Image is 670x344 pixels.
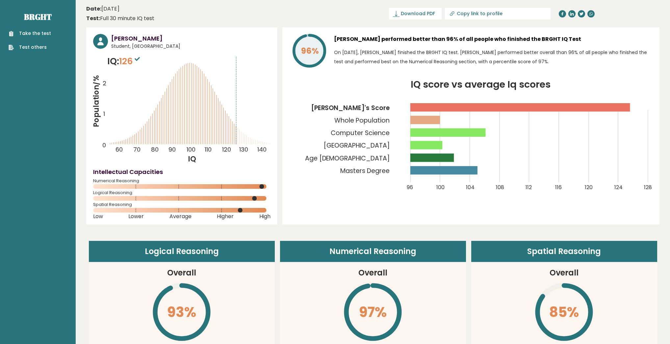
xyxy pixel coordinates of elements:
span: Numerical Reasoning [93,180,271,182]
tspan: 120 [222,145,231,154]
svg: \ [343,282,403,342]
time: [DATE] [86,5,119,13]
tspan: 70 [133,145,141,154]
a: Brght [24,12,52,22]
tspan: 1 [103,110,105,118]
p: IQ: [107,55,142,68]
tspan: 96 [407,184,413,191]
a: Take the test [9,30,51,37]
tspan: 0 [103,141,106,149]
b: Test: [86,14,100,22]
tspan: 90 [169,145,176,154]
tspan: 100 [436,184,445,191]
tspan: 2 [103,79,106,87]
tspan: 130 [240,145,248,154]
span: High [259,215,271,218]
tspan: [PERSON_NAME]'s Score [311,103,390,112]
h3: Overall [167,267,196,279]
tspan: Age [DEMOGRAPHIC_DATA] [305,154,390,163]
tspan: [GEOGRAPHIC_DATA] [323,141,390,150]
tspan: 116 [555,184,562,191]
span: 126 [119,55,142,67]
header: Numerical Reasoning [280,241,466,262]
tspan: Computer Science [331,129,390,137]
span: Higher [217,215,234,218]
tspan: 104 [466,184,475,191]
tspan: 110 [205,145,212,154]
tspan: 112 [526,184,532,191]
tspan: 140 [258,145,267,154]
span: Student, [GEOGRAPHIC_DATA] [111,43,271,50]
tspan: 60 [116,145,123,154]
tspan: Population/% [91,75,101,127]
header: Logical Reasoning [89,241,275,262]
tspan: 128 [644,184,652,191]
tspan: 80 [151,145,159,154]
svg: \ [534,282,594,342]
span: Download PDF [401,10,435,17]
tspan: 108 [496,184,504,191]
span: Spatial Reasoning [93,203,271,206]
tspan: 100 [187,145,195,154]
span: Lower [128,215,144,218]
header: Spatial Reasoning [471,241,657,262]
tspan: IQ score vs average Iq scores [411,78,551,91]
tspan: 124 [615,184,623,191]
p: On [DATE], [PERSON_NAME] finished the BRGHT IQ test. [PERSON_NAME] performed better overall than ... [334,48,653,66]
span: Logical Reasoning [93,191,271,194]
span: Average [169,215,192,218]
a: Download PDF [389,8,442,19]
div: Full 30 minute IQ test [86,14,154,22]
a: Test others [9,44,51,51]
h4: Intellectual Capacities [93,167,271,176]
tspan: Whole Population [334,116,390,125]
h3: Overall [550,267,579,279]
b: Date: [86,5,101,13]
h3: [PERSON_NAME] [111,34,271,43]
tspan: IQ [188,154,196,164]
span: Low [93,215,103,218]
h3: [PERSON_NAME] performed better than 96% of all people who finished the BRGHT IQ Test [334,34,653,44]
tspan: 96% [301,45,319,57]
h3: Overall [358,267,387,279]
svg: \ [152,282,212,342]
tspan: Masters Degree [340,166,390,175]
tspan: 120 [585,184,593,191]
